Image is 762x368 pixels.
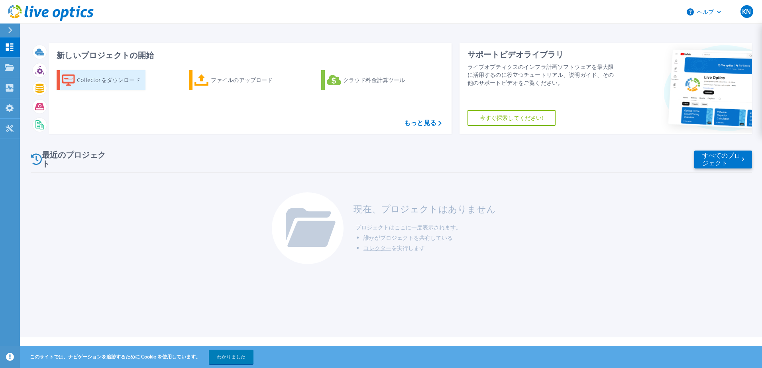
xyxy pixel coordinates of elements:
h3: 新しいプロジェクトの開始 [57,51,441,60]
font: 最近のプロジェクト [42,151,110,168]
li: プロジェクトはここに一度表示されます。 [355,222,496,233]
a: コレクター [363,244,391,252]
font: ヘルプ [697,7,714,17]
font: すべてのプロジェクト [702,152,742,167]
span: KN [742,8,751,15]
font: もっと見る [404,118,436,127]
a: すべてのプロジェクト [694,151,752,168]
h3: 現在、プロジェクトはありません [354,204,496,213]
div: ファイルのアップロード [211,72,275,88]
div: ライブオプティクスのインフラ計画ソフトウェアを最大限に活用するのに役立つチュートリアル、説明ガイド、その他のサポートビデオをご覧ください。 [467,63,617,87]
div: サポートビデオライブラリ [467,49,617,60]
a: もっと見る [404,119,442,127]
a: ファイルのアップロード [189,70,278,90]
button: わかりました [209,350,253,364]
font: このサイトでは、ナビゲーションを追跡するために Cookie を使用しています。 [30,353,200,360]
a: クラウド料金計算ツール [321,70,410,90]
div: クラウド料金計算ツール [343,72,407,88]
a: Collectorをダウンロード [57,70,145,90]
li: 誰かがプロジェクトを共有している [363,233,496,243]
a: 今すぐ探索してください! [467,110,556,126]
div: Collectorをダウンロード [77,72,141,88]
li: を実行します [363,243,496,253]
